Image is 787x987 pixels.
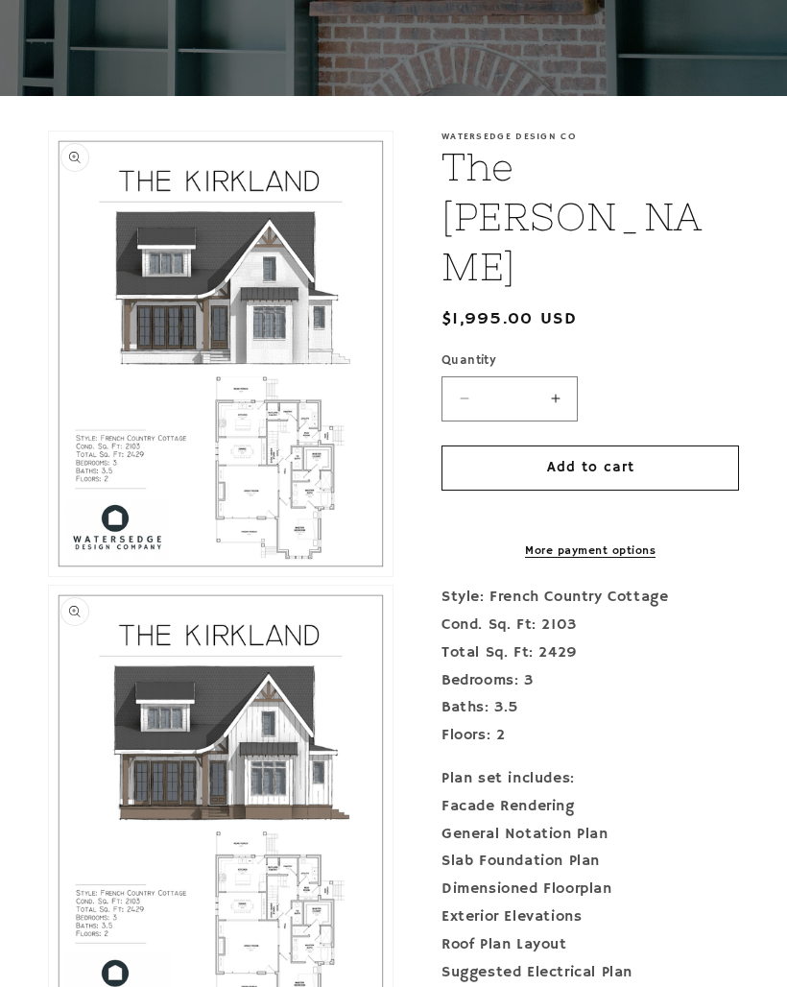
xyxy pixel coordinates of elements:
div: Roof Plan Layout [441,932,739,960]
span: $1,995.00 USD [441,307,577,333]
div: Exterior Elevations [441,904,739,932]
div: Facade Rendering [441,794,739,822]
div: Slab Foundation Plan [441,849,739,877]
label: Quantity [441,352,739,372]
h1: The [PERSON_NAME] [441,143,739,293]
div: General Notation Plan [441,822,739,850]
a: More payment options [441,543,739,561]
p: Watersedge Design Co [441,132,739,143]
div: Plan set includes: [441,766,739,794]
button: Add to cart [441,446,739,492]
p: Style: French Country Cottage Cond. Sq. Ft: 2103 Total Sq. Ft: 2429 Bedrooms: 3 Baths: 3.5 Floors: 2 [441,585,739,751]
div: Dimensioned Floorplan [441,877,739,904]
